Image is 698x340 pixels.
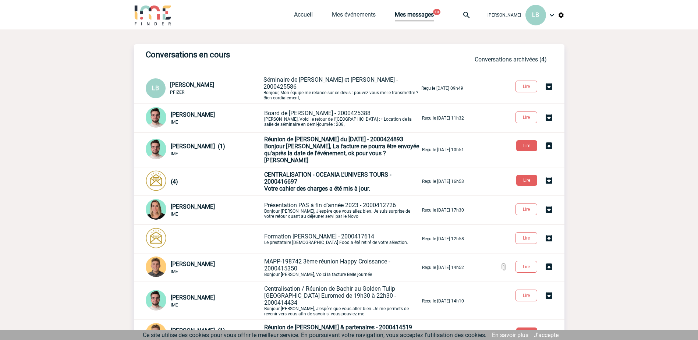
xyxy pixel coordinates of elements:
p: Reçu le [DATE] 12h58 [422,236,464,241]
span: [PERSON_NAME] [170,81,214,88]
button: 10 [433,9,440,15]
a: Lire [510,82,545,89]
a: LB [PERSON_NAME] PFIZER Séminaire de [PERSON_NAME] et [PERSON_NAME] - 2000425586Bonjour, Mon équi... [146,84,463,91]
p: Reçu le [DATE] 17h30 [422,208,464,213]
div: Conversation privée : Client - Agence [146,290,263,312]
a: Accueil [294,11,313,21]
button: Lire [515,203,537,215]
img: Archiver la conversation [545,141,553,150]
span: [PERSON_NAME] (1) [171,143,225,150]
span: Centralisation / Réunion de Bachir au Golden Tulip [GEOGRAPHIC_DATA] Euromed de 19h30 à 22h30 - 2... [264,285,396,306]
a: En savoir plus [492,332,528,339]
p: [PERSON_NAME], Voici le retour de l'[GEOGRAPHIC_DATA] : • Location de la salle de séminaire en de... [264,110,421,127]
img: 121547-2.png [146,107,166,128]
span: Ce site utilise des cookies pour vous offrir le meilleur service. En poursuivant votre navigation... [143,332,486,339]
a: Lire [510,113,545,120]
p: Bonjour [PERSON_NAME], J'espère que vous allez bien. Je me permets de revenir vers vous afin de s... [264,285,421,316]
p: Reçu le [DATE] 14h52 [422,265,464,270]
img: Archiver la conversation [545,291,553,300]
p: Bonjour [PERSON_NAME], J'espère que vous allez bien. Je suis surprise de votre retour quant au dé... [264,202,421,219]
a: [PERSON_NAME] IME Centralisation / Réunion de Bachir au Golden Tulip [GEOGRAPHIC_DATA] Euromed de... [146,297,464,304]
button: Lire [515,81,537,92]
a: Lire [510,291,545,298]
img: 121547-2.png [146,139,166,159]
span: IME [171,269,178,274]
a: Lire [510,176,545,183]
a: J'accepte [534,332,559,339]
div: Conversation privée : Client - Agence [146,170,263,192]
button: Lire [515,232,537,244]
a: (4) CENTRALISATION - OCEANIA L'UNIVERS TOURS - 2000416697Votre cahier des charges a été mis à jou... [146,177,464,184]
button: Lire [516,140,537,151]
a: [PERSON_NAME] (1) IME Réunion de [PERSON_NAME] du [DATE] - 2000424893Bonjour [PERSON_NAME], La fa... [146,146,464,153]
div: Conversation privée : Client - Agence [146,139,263,161]
span: IME [171,120,178,125]
a: Lire [510,142,545,149]
a: Mes messages [395,11,434,21]
img: photonotifcontact.png [146,228,166,248]
a: Formation [PERSON_NAME] - 2000417614Le prestataire [DEMOGRAPHIC_DATA] Food a été retiré de votre ... [146,235,464,242]
span: [PERSON_NAME] [488,13,521,18]
img: photonotifcontact.png [146,170,166,191]
button: Lire [515,261,537,273]
span: LB [152,85,159,92]
p: Le prestataire [DEMOGRAPHIC_DATA] Food a été retiré de votre sélection. [264,233,421,245]
img: Archiver la conversation [545,262,553,271]
a: [PERSON_NAME] IME MAPP-198742 3ème réunion Happy Croissance - 2000415350Bonjour [PERSON_NAME], Vo... [146,263,464,270]
span: MAPP-198742 3ème réunion Happy Croissance - 2000415350 [264,258,390,272]
a: Mes événements [332,11,376,21]
span: [PERSON_NAME] (1) [171,327,225,334]
button: Lire [516,175,537,186]
div: Conversation privée : Client - Agence [146,256,263,279]
span: Séminaire de [PERSON_NAME] et [PERSON_NAME] - 2000425586 [263,76,398,90]
div: Conversation privée : Client - Agence [146,107,263,129]
a: [PERSON_NAME] IME Board de [PERSON_NAME] - 2000425388[PERSON_NAME], Voici le retour de l'[GEOGRAP... [146,114,464,121]
span: [PERSON_NAME] [171,261,215,268]
p: Reçu le [DATE] 11h32 [422,116,464,121]
span: IME [171,302,178,308]
img: Archiver la conversation [545,176,553,185]
span: (4) [171,178,178,185]
img: Archiver la conversation [545,329,553,337]
div: Conversation privée : Client - Agence [146,199,263,221]
span: Board de [PERSON_NAME] - 2000425388 [264,110,371,117]
a: Lire [510,234,545,241]
img: Archiver la conversation [545,113,553,122]
a: Lire [510,329,545,336]
p: Reçu le [DATE] 14h10 [422,298,464,304]
p: Reçu le [DATE] 10h51 [422,147,464,152]
img: 115098-1.png [146,256,166,277]
img: IME-Finder [134,4,172,25]
span: IME [171,151,178,156]
a: Lire [510,205,545,212]
p: Reçu le [DATE] 16h53 [422,179,464,184]
span: Réunion de [PERSON_NAME] du [DATE] - 2000424893 [264,136,403,143]
p: Bonjour, Mon équipe me relance sur ce devis : pouvez-vous me le transmettre ? Bien cordialement, [263,76,420,100]
a: [PERSON_NAME] IME Présentation PAS à fin d'année 2023 - 2000412726Bonjour [PERSON_NAME], J'espère... [146,206,464,213]
span: CENTRALISATION - OCEANIA L'UNIVERS TOURS - 2000416697 [264,171,391,185]
img: 112968-1.png [146,199,166,220]
a: Conversations archivées (4) [475,56,547,63]
div: Conversation privée : Client - Agence [146,228,263,250]
img: Archiver la conversation [545,234,553,242]
span: Votre cahier des charges a été mis à jour. [264,185,370,192]
div: Conversation privée : Client - Agence [146,78,262,98]
img: 121547-2.png [146,290,166,311]
h3: Conversations en cours [146,50,366,59]
button: Lire [515,111,537,123]
span: Bonjour [PERSON_NAME], La facture ne pourra être envoyée qu'après la date de l'événement, ok pour... [264,143,419,164]
img: Archiver la conversation [545,205,553,214]
span: [PERSON_NAME] [171,294,215,301]
span: Formation [PERSON_NAME] - 2000417614 [264,233,374,240]
button: Lire [515,290,537,301]
span: [PERSON_NAME] [171,203,215,210]
button: Lire [516,327,537,339]
img: Archiver la conversation [545,82,553,91]
a: Lire [510,263,545,270]
span: PFIZER [170,90,184,95]
span: Présentation PAS à fin d'année 2023 - 2000412726 [264,202,396,209]
span: IME [171,212,178,217]
span: [PERSON_NAME] [171,111,215,118]
span: LB [532,11,539,18]
p: Bonjour [PERSON_NAME], Voici la facture Belle journée [264,258,421,277]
